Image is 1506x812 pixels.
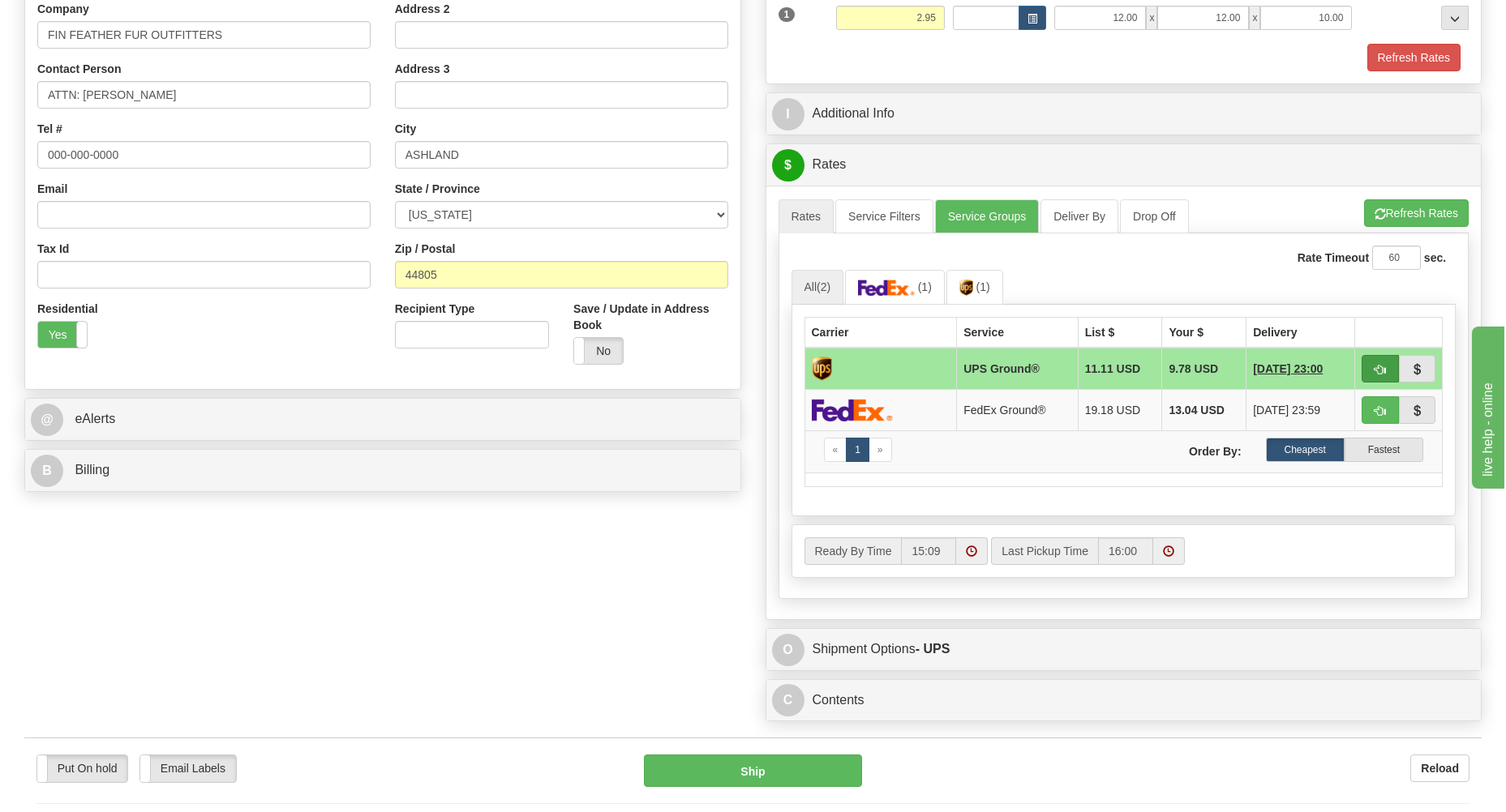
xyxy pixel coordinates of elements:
[37,755,127,781] label: Put On hold
[1469,323,1504,489] iframe: chat widget
[772,98,804,130] span: I
[772,634,804,666] span: O
[75,463,109,477] span: Billing
[991,537,1098,565] label: Last Pickup Time
[1078,317,1162,348] th: List $
[12,10,150,29] div: live help - online
[574,338,623,364] label: No
[1367,44,1461,71] button: Refresh Rates
[37,121,62,137] label: Tel #
[1364,199,1469,227] button: Refresh Rates
[1253,402,1320,418] span: [DATE] 23:59
[772,149,804,182] span: $
[772,684,1476,717] a: CContents
[877,444,883,455] span: »
[37,301,98,317] label: Residential
[1246,317,1355,348] th: Delivery
[140,755,236,781] label: Email Labels
[1298,250,1369,266] label: Rate Timeout
[1078,348,1162,390] td: 11.11 USD
[1249,6,1260,30] span: x
[835,199,933,233] a: Service Filters
[1410,754,1470,782] button: Reload
[1266,438,1345,462] label: Cheapest
[395,1,450,17] label: Address 2
[37,61,121,77] label: Contact Person
[812,357,832,381] img: UPS
[1424,250,1446,266] label: sec.
[31,404,63,436] span: @
[1040,199,1118,233] a: Deliver By
[395,241,456,257] label: Zip / Postal
[824,438,847,462] a: Previous
[31,403,735,436] a: @ eAlerts
[976,280,990,293] span: (1)
[812,399,893,422] img: FedEx Express®
[918,280,932,293] span: (1)
[395,61,450,77] label: Address 3
[37,181,67,197] label: Email
[833,444,839,455] span: «
[779,7,796,22] span: 1
[792,270,844,304] a: All
[1078,389,1162,430] td: 19.18 USD
[869,438,892,462] a: Next
[858,280,915,296] img: FedEx
[1162,317,1246,348] th: Your $
[846,438,869,462] a: 1
[1162,348,1246,390] td: 9.78 USD
[804,317,957,348] th: Carrier
[1123,438,1253,459] label: Order By:
[772,684,804,716] span: C
[37,241,69,257] label: Tax Id
[916,642,950,656] strong: - UPS
[772,97,1476,130] a: IAdditional Info
[772,148,1476,182] a: $Rates
[395,181,480,197] label: State / Province
[779,199,835,233] a: Rates
[772,633,1476,666] a: OShipment Options- UPS
[959,280,973,296] img: UPS
[395,121,416,137] label: City
[1146,6,1157,30] span: x
[1253,361,1323,377] span: 1 Day
[1441,6,1469,30] div: ...
[1421,762,1459,775] b: Reload
[37,1,89,17] label: Company
[1345,438,1423,462] label: Fastest
[75,412,115,425] span: eAlerts
[395,301,475,317] label: Recipient Type
[935,199,1039,233] a: Service Groups
[38,322,87,348] label: Yes
[1120,199,1189,233] a: Drop Off
[31,454,735,487] a: B Billing
[957,348,1078,390] td: UPS Ground®
[1162,389,1246,430] td: 13.04 USD
[817,280,830,293] span: (2)
[957,317,1078,348] th: Service
[804,537,902,565] label: Ready By Time
[644,754,862,787] button: Ship
[957,389,1078,430] td: FedEx Ground®
[573,301,727,333] label: Save / Update in Address Book
[31,455,63,487] span: B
